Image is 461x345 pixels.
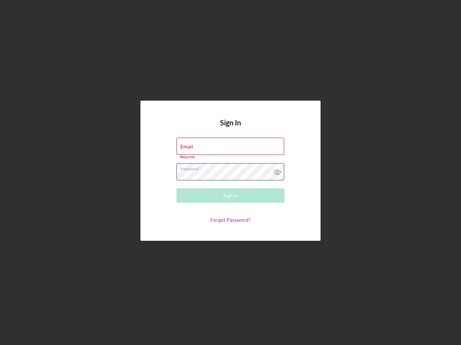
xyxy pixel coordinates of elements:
div: Sign In [223,188,238,203]
a: Forgot Password? [210,217,251,223]
label: Password [180,164,284,171]
label: Email [180,144,193,149]
button: Sign In [176,188,285,203]
div: Required [176,155,285,159]
h4: Sign In [220,119,241,138]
